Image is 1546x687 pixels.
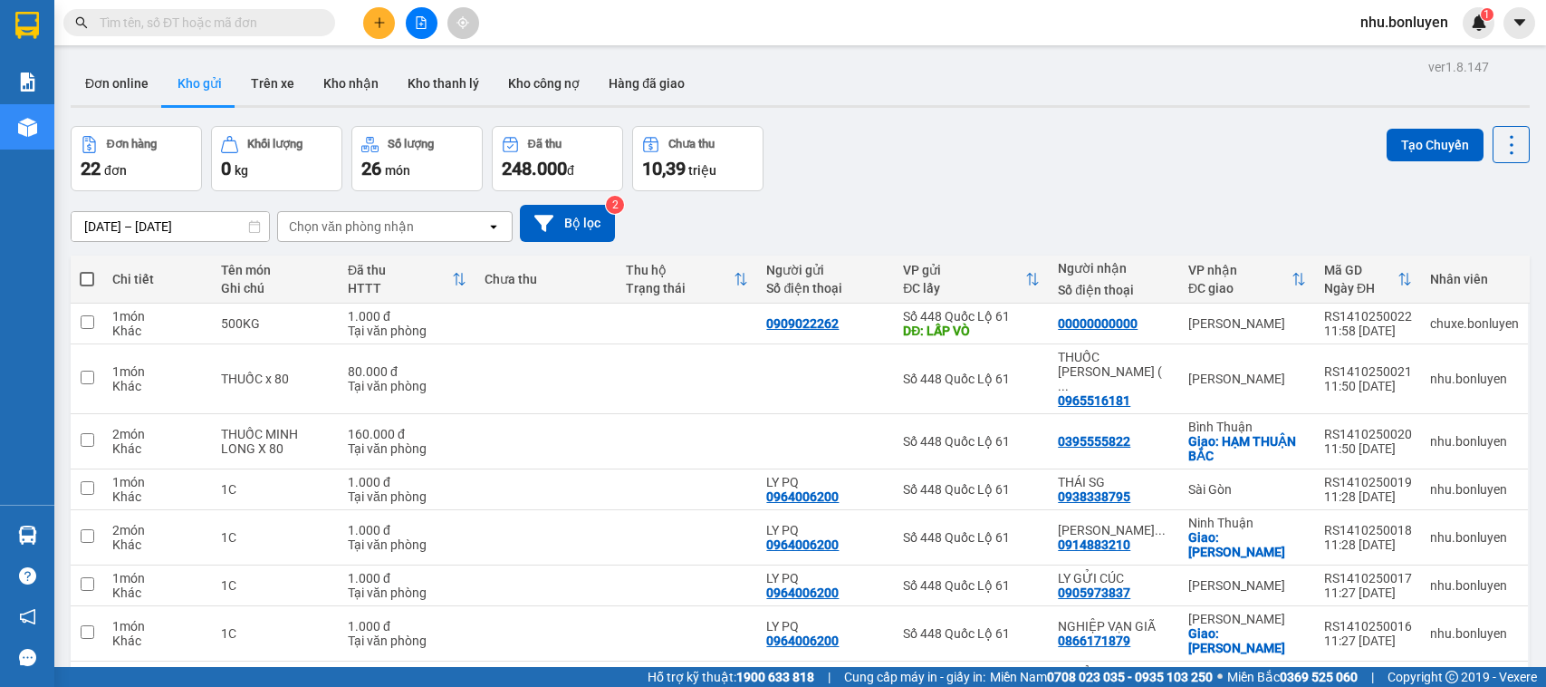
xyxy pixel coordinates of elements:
span: 22 [81,158,101,179]
div: Trạng thái [626,281,735,295]
div: 1 món [112,475,203,489]
div: Tại văn phòng [348,537,466,552]
div: Người nhận [1058,261,1170,276]
div: chuxe.bonluyen [1430,316,1519,331]
div: Khác [112,324,203,338]
div: 500KG [221,316,330,331]
button: Khối lượng0kg [211,126,342,191]
div: NGHIỆP VẠN GIÃ [1058,619,1170,634]
div: LY PQ [766,667,885,682]
div: THUỐC MINH LONG X 80 [221,427,330,456]
input: Select a date range. [72,212,269,241]
div: Tại văn phòng [348,441,466,456]
th: Toggle SortBy [1179,256,1315,304]
div: Tại văn phòng [348,585,466,600]
div: 11:50 [DATE] [1324,379,1412,393]
div: 0938338795 [1058,489,1130,504]
th: Toggle SortBy [617,256,758,304]
input: Tìm tên, số ĐT hoặc mã đơn [100,13,313,33]
div: 1 món [112,667,203,682]
div: [PERSON_NAME] [1188,316,1306,331]
span: copyright [1445,671,1458,683]
button: Kho nhận [309,62,393,105]
div: 1.000 đ [348,619,466,634]
img: warehouse-icon [18,118,37,137]
div: Đã thu [348,263,452,277]
div: VP gửi [903,263,1025,277]
div: HTTT [348,281,452,295]
span: đ [567,163,574,178]
div: Tại văn phòng [348,489,466,504]
div: Tại văn phòng [348,324,466,338]
div: Giao: PHAN RANG [1188,530,1306,559]
button: Tạo Chuyến [1387,129,1484,161]
div: 1.000 đ [348,571,466,585]
span: 1 [1484,8,1490,21]
div: Chọn văn phòng nhận [289,218,414,236]
span: 10,39 [642,158,686,179]
div: 1C [221,530,330,545]
button: Đơn online [71,62,163,105]
span: 0 [221,158,231,179]
div: 1.000 đ [348,475,466,489]
span: Cung cấp máy in - giấy in: [844,667,985,687]
button: Kho thanh lý [393,62,494,105]
span: ... [1155,523,1166,537]
button: Chưa thu10,39 triệu [632,126,763,191]
span: Miền Bắc [1227,667,1358,687]
button: Số lượng26món [351,126,483,191]
div: Khác [112,634,203,648]
div: 11:28 [DATE] [1324,489,1412,504]
span: question-circle [19,567,36,585]
button: aim [447,7,479,39]
div: Ghi chú [221,281,330,295]
div: Đơn hàng [107,138,157,150]
button: file-add [406,7,437,39]
div: Tên món [221,263,330,277]
div: 0964006200 [766,634,839,648]
div: 1C [221,482,330,497]
span: ... [1153,667,1164,682]
div: 11:27 [DATE] [1324,634,1412,648]
button: Kho gửi [163,62,236,105]
div: 0395555822 [1058,434,1130,449]
button: Hàng đã giao [594,62,699,105]
div: Số 448 Quốc Lộ 61 [903,578,1040,593]
div: RS1410250018 [1324,523,1412,537]
span: kg [235,163,248,178]
div: RS1410250015 [1324,667,1412,682]
div: 1 món [112,619,203,634]
span: message [19,649,36,666]
th: Toggle SortBy [1315,256,1421,304]
div: nhu.bonluyen [1430,626,1519,641]
div: 1.000 đ [348,523,466,537]
th: Toggle SortBy [339,256,475,304]
div: 0964006200 [766,489,839,504]
div: ĐC lấy [903,281,1025,295]
div: Nhân viên [1430,272,1519,286]
span: search [75,16,88,29]
div: 11:27 [DATE] [1324,585,1412,600]
div: PHAN RANG (QUỲNH) [1058,523,1170,537]
div: 2 món [112,427,203,441]
div: LY PQ [766,523,885,537]
div: RS1410250019 [1324,475,1412,489]
span: | [1371,667,1374,687]
span: 248.000 [502,158,567,179]
img: solution-icon [18,73,37,92]
div: ver 1.8.147 [1428,57,1489,77]
button: plus [363,7,395,39]
th: Toggle SortBy [894,256,1049,304]
div: Chưa thu [668,138,715,150]
span: | [828,667,831,687]
img: warehouse-icon [18,526,37,545]
div: 0866171879 [1058,634,1130,648]
div: Ngày ĐH [1324,281,1397,295]
div: nhu.bonluyen [1430,578,1519,593]
div: Giao: HẠM THUẬN BẮC [1188,434,1306,463]
div: 1.000 đ [348,309,466,324]
div: VP nhận [1188,263,1292,277]
div: nhu.bonluyen [1430,434,1519,449]
div: 11:28 [DATE] [1324,537,1412,552]
sup: 2 [606,196,624,214]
